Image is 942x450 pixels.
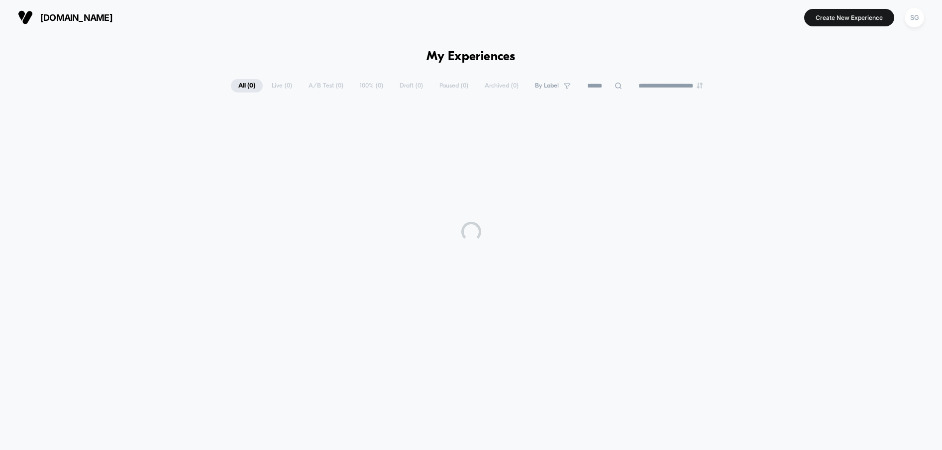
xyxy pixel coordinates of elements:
button: [DOMAIN_NAME] [15,9,115,25]
span: [DOMAIN_NAME] [40,12,112,23]
img: end [697,83,703,89]
span: All ( 0 ) [231,79,263,92]
img: Visually logo [18,10,33,25]
h1: My Experiences [426,50,516,64]
button: SG [902,7,927,28]
div: SG [905,8,924,27]
span: By Label [535,82,559,90]
button: Create New Experience [804,9,894,26]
